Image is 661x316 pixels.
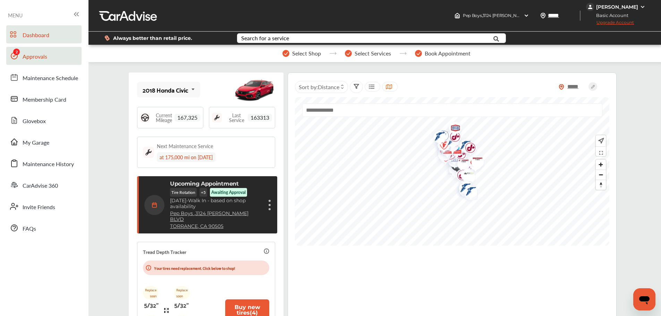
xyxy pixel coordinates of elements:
[170,188,197,197] p: Tire Rotation
[143,248,186,256] p: Tread Depth Tracker
[466,152,483,167] div: Map marker
[540,13,546,18] img: location_vector.a44bc228.svg
[6,154,82,172] a: Maintenance History
[463,13,584,18] span: Pep Boys , 3124 [PERSON_NAME] BLVD TORRANCE , CA 90505
[157,152,215,162] div: at 175,000 mi on [DATE]
[454,136,472,156] img: logo-goodyear.png
[104,35,110,41] img: dollor_label_vector.a70140d1.svg
[154,265,235,271] p: Your tires need replacement. Click below to shop!
[23,138,49,147] span: My Garage
[444,118,462,140] img: logo-aamco.png
[454,179,471,199] div: Map marker
[444,160,461,174] div: Map marker
[432,126,449,148] div: Map marker
[457,168,475,182] div: Map marker
[587,12,634,19] span: Basic Account
[444,160,462,174] img: logo-discount-tire.png
[452,154,471,169] img: logo-discount-tire.png
[464,154,481,172] div: Map marker
[466,152,484,167] img: logo-discount-tire.png
[596,180,606,190] button: Reset bearing to north
[143,147,154,158] img: maintenance_logo
[451,165,468,187] div: Map marker
[454,178,472,199] div: Map marker
[6,111,82,129] a: Glovebox
[113,36,192,41] span: Always better than retail price.
[6,90,82,108] a: Membership Card
[428,127,446,148] div: Map marker
[452,154,469,170] div: Map marker
[428,127,447,148] img: logo-goodyear.png
[451,165,469,187] img: logo-jiffylube.png
[586,3,594,11] img: jVpblrzwTbfkPYzPPzSLxeg0AAAAASUVORK5CYII=
[8,12,23,18] span: MENU
[459,182,478,203] img: logo-goodyear.png
[234,74,275,105] img: mobile_12430_st0640_046.jpg
[452,154,469,169] div: Map marker
[23,224,36,233] span: FAQs
[596,4,638,10] div: [PERSON_NAME]
[170,180,239,187] p: Upcoming Appointment
[157,143,213,150] div: Next Maintenance Service
[6,133,82,151] a: My Garage
[524,13,529,18] img: header-down-arrow.9dd2ce7d.svg
[153,113,175,122] span: Current Mileage
[144,299,159,310] p: 5/32"
[597,137,604,145] img: recenter.ce011a49.svg
[174,299,189,310] p: 5/32"
[640,4,645,10] img: WGsFRI8htEPBVLJbROoPRyZpYNWhNONpIPPETTm6eUC0GeLEiAAAAAElFTkSuQmCC
[6,197,82,215] a: Invite Friends
[186,197,188,204] span: -
[174,286,190,299] p: Replace soon
[23,203,55,212] span: Invite Friends
[140,113,150,122] img: steering_logo
[355,50,391,57] span: Select Services
[454,136,471,156] div: Map marker
[170,223,223,229] a: TORRANCE, CA 90505
[454,179,472,199] img: logo-goodyear.png
[170,198,262,210] p: Walk In - based on shop availability
[23,160,74,169] span: Maintenance History
[6,219,82,237] a: FAQs
[464,154,482,172] img: Midas+Logo_RGB.png
[282,50,289,57] img: stepper-checkmark.b5569197.svg
[175,114,200,121] span: 167,325
[299,83,339,91] span: Sort by :
[425,50,471,57] span: Book Appointment
[459,138,476,160] div: Map marker
[596,160,606,170] button: Zoom in
[211,189,246,195] p: Awaiting Approval
[459,182,477,203] div: Map marker
[444,118,461,140] div: Map marker
[456,165,473,187] div: Map marker
[455,13,460,18] img: header-home-logo.8d720a4f.svg
[23,74,78,83] span: Maintenance Schedule
[170,211,262,222] a: Pep Boys ,3124 [PERSON_NAME] BLVD
[454,136,471,157] div: Map marker
[6,25,82,43] a: Dashboard
[144,195,164,215] img: calendar-icon.35d1de04.svg
[596,170,606,180] button: Zoom out
[415,50,422,57] img: stepper-checkmark.b5569197.svg
[225,113,248,122] span: Last Service
[164,307,169,313] img: tire_track_logo.b900bcbc.svg
[200,188,207,197] p: + 5
[23,117,46,126] span: Glovebox
[456,165,474,187] img: logo-aamco.png
[633,288,655,310] iframe: Button to launch messaging window
[457,165,475,187] img: logo-pepboys.png
[6,68,82,86] a: Maintenance Schedule
[23,52,47,61] span: Approvals
[452,154,471,170] img: logo-americas-tire.png
[345,50,352,57] img: stepper-checkmark.b5569197.svg
[459,138,477,160] img: logo-jiffylube.png
[143,86,188,93] div: 2018 Honda Civic
[457,165,474,187] div: Map marker
[23,95,66,104] span: Membership Card
[454,178,473,199] img: logo-valvoline.png
[6,176,82,194] a: CarAdvise 360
